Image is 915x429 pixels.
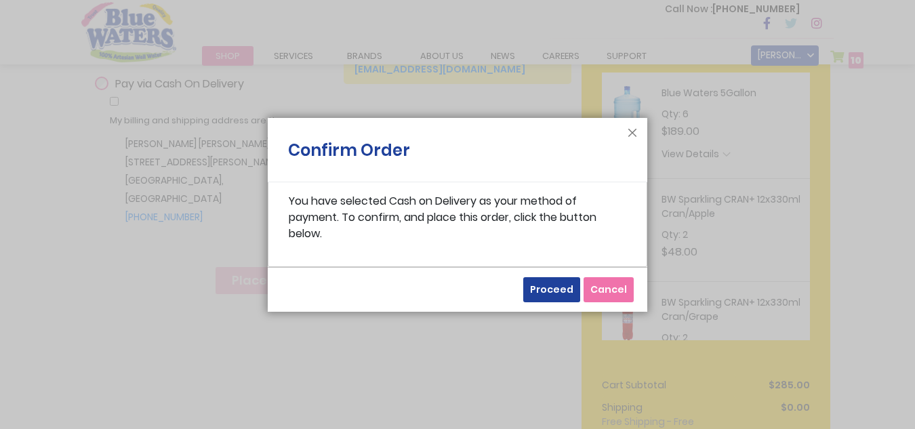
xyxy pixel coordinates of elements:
[530,283,573,296] span: Proceed
[289,193,626,242] p: You have selected Cash on Delivery as your method of payment. To confirm, and place this order, c...
[590,283,627,296] span: Cancel
[523,277,580,302] button: Proceed
[288,138,410,169] h1: Confirm Order
[584,277,634,302] button: Cancel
